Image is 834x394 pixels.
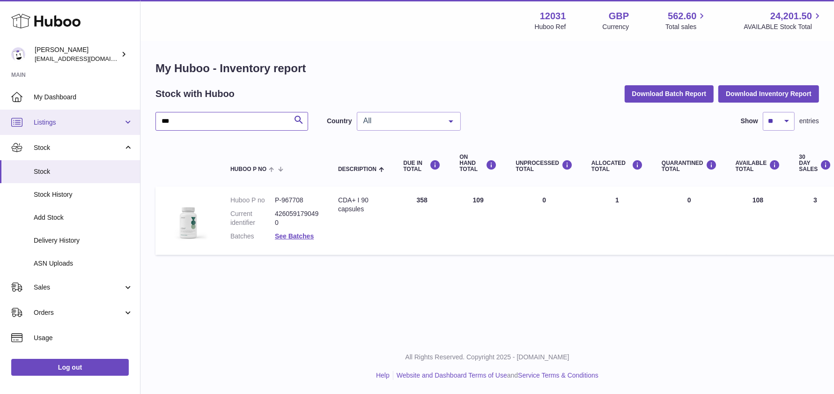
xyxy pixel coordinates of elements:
a: Log out [11,359,129,376]
span: Orders [34,308,123,317]
img: product image [165,196,212,243]
div: Huboo Ref [535,22,566,31]
h2: Stock with Huboo [155,88,235,100]
span: Listings [34,118,123,127]
td: 358 [394,186,450,255]
span: My Dashboard [34,93,133,102]
a: Service Terms & Conditions [518,372,598,379]
span: All [361,116,442,126]
div: 30 DAY SALES [799,154,832,173]
a: Website and Dashboard Terms of Use [397,372,507,379]
span: Delivery History [34,236,133,245]
div: AVAILABLE Total [736,160,781,172]
dt: Huboo P no [230,196,275,205]
span: Stock [34,167,133,176]
td: 0 [506,186,582,255]
td: 108 [726,186,790,255]
span: ASN Uploads [34,259,133,268]
span: Huboo P no [230,166,266,172]
div: DUE IN TOTAL [403,160,441,172]
div: [PERSON_NAME] [35,45,119,63]
span: Description [338,166,376,172]
h1: My Huboo - Inventory report [155,61,819,76]
span: [EMAIL_ADDRESS][DOMAIN_NAME] [35,55,138,62]
span: Total sales [665,22,707,31]
td: 1 [582,186,652,255]
span: Sales [34,283,123,292]
span: 24,201.50 [770,10,812,22]
a: Help [376,372,390,379]
strong: GBP [609,10,629,22]
td: 109 [450,186,506,255]
span: Usage [34,334,133,342]
a: 562.60 Total sales [665,10,707,31]
span: Stock [34,143,123,152]
a: 24,201.50 AVAILABLE Stock Total [744,10,823,31]
strong: 12031 [540,10,566,22]
span: Add Stock [34,213,133,222]
div: QUARANTINED Total [662,160,717,172]
dt: Current identifier [230,209,275,227]
div: ALLOCATED Total [591,160,643,172]
li: and [393,371,598,380]
div: UNPROCESSED Total [516,160,573,172]
div: ON HAND Total [459,154,497,173]
a: See Batches [275,232,314,240]
div: CDA+ I 90 capsules [338,196,384,214]
dt: Batches [230,232,275,241]
button: Download Batch Report [625,85,714,102]
span: AVAILABLE Stock Total [744,22,823,31]
span: 0 [687,196,691,204]
span: 562.60 [668,10,696,22]
dd: P-967708 [275,196,319,205]
img: admin@makewellforyou.com [11,47,25,61]
button: Download Inventory Report [718,85,819,102]
span: Stock History [34,190,133,199]
div: Currency [603,22,629,31]
label: Show [741,117,758,126]
label: Country [327,117,352,126]
span: entries [799,117,819,126]
p: All Rights Reserved. Copyright 2025 - [DOMAIN_NAME] [148,353,827,362]
dd: 4260591790490 [275,209,319,227]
